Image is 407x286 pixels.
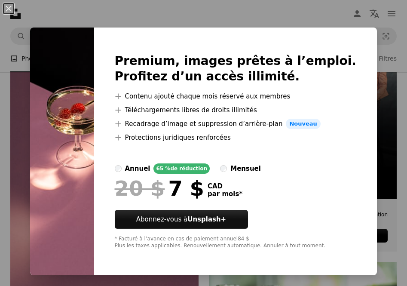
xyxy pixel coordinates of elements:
[115,119,357,129] li: Recadrage d’image et suppression d’arrière-plan
[208,182,242,190] span: CAD
[115,236,357,249] div: * Facturé à l’avance en cas de paiement annuel 84 $ Plus les taxes applicables. Renouvellement au...
[115,177,165,200] span: 20 $
[230,163,261,174] div: mensuel
[30,28,94,275] img: premium_photo-1671122435867-b2c910805c54
[286,119,320,129] span: Nouveau
[153,163,210,174] div: 65 % de réduction
[115,105,357,115] li: Téléchargements libres de droits illimités
[220,165,227,172] input: mensuel
[115,91,357,101] li: Contenu ajouté chaque mois réservé aux membres
[208,190,242,198] span: par mois *
[115,132,357,143] li: Protections juridiques renforcées
[115,165,122,172] input: annuel65 %de réduction
[125,163,150,174] div: annuel
[115,53,357,84] h2: Premium, images prêtes à l’emploi. Profitez d’un accès illimité.
[187,215,226,223] strong: Unsplash+
[115,210,248,229] button: Abonnez-vous àUnsplash+
[115,177,204,200] div: 7 $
